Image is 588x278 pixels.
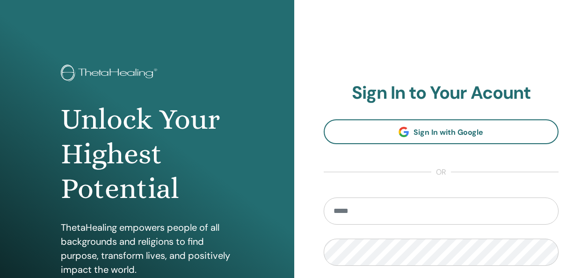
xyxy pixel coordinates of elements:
span: Sign In with Google [414,127,483,137]
p: ThetaHealing empowers people of all backgrounds and religions to find purpose, transform lives, a... [61,220,233,277]
a: Sign In with Google [324,119,559,144]
h2: Sign In to Your Acount [324,82,559,104]
span: or [431,167,451,178]
h1: Unlock Your Highest Potential [61,102,233,206]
